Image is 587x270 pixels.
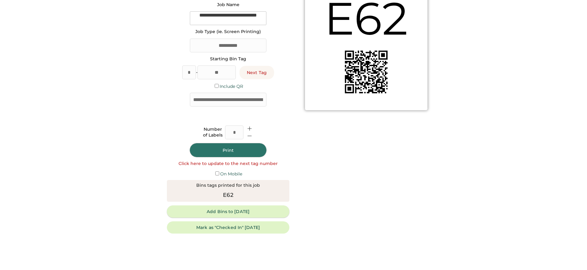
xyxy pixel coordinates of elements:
div: E62 [223,191,233,199]
button: Mark as "Checked In" [DATE] [167,221,289,234]
div: Click here to update to the next tag number [179,161,278,167]
div: Number of Labels [203,126,223,138]
button: Print [190,143,266,157]
div: - [196,69,198,76]
button: Next Tag [239,66,274,79]
div: Job Name [217,2,239,8]
label: On Mobile [220,171,242,177]
div: Job Type (ie. Screen Printing) [195,29,261,35]
label: Include QR [220,84,243,89]
div: Starting Bin Tag [210,56,246,62]
button: Add Bins to [DATE] [167,205,289,218]
div: Bins tags printed for this job [196,182,260,189]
